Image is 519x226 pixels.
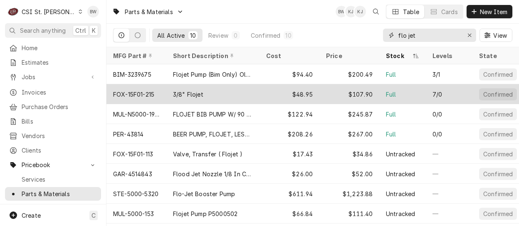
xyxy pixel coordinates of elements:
[432,51,464,60] div: Levels
[432,90,442,99] div: 7/0
[386,170,415,178] div: Untracked
[22,190,97,198] span: Parts & Materials
[173,110,253,119] div: FLOJET BIB PUMP W/ 90 DEG ELBOW
[5,85,101,99] a: Invoices
[386,209,415,218] div: Untracked
[22,160,84,169] span: Pricebook
[259,124,319,144] div: $208.26
[259,64,319,84] div: $94.40
[426,164,472,184] div: —
[173,209,237,218] div: Flojet Pump P5000502
[5,70,101,84] a: Go to Jobs
[369,5,383,18] button: Open search
[336,6,347,17] div: Brad Wicks's Avatar
[467,5,512,18] button: New Item
[319,184,379,204] div: $1,223.88
[345,6,357,17] div: KJ
[75,26,86,35] span: Ctrl
[125,7,173,16] span: Parts & Materials
[5,23,101,38] button: Search anythingCtrlK
[22,102,97,111] span: Purchase Orders
[478,7,509,16] span: New Item
[20,26,66,35] span: Search anything
[386,70,396,79] div: Full
[432,70,440,79] div: 3/1
[285,31,291,40] div: 10
[113,70,151,79] div: BIM-3239675
[7,6,19,17] div: C
[336,6,347,17] div: BW
[386,51,411,60] div: Stock
[5,202,101,215] a: Miscellaneous
[113,110,160,119] div: MUL-N5000-192-MBS
[91,211,96,220] span: C
[319,104,379,124] div: $245.87
[173,150,242,158] div: Valve, Transfer ( Flojet )
[479,29,512,42] button: View
[190,31,196,40] div: 10
[173,70,253,79] div: Flojet Pump (Bim Only) Old# 3239655
[479,51,517,60] div: State
[22,44,97,52] span: Home
[386,90,396,99] div: Full
[345,6,357,17] div: Ken Jiricek's Avatar
[259,184,319,204] div: $611.94
[482,70,514,79] div: Confirmed
[441,7,458,16] div: Cards
[5,187,101,201] a: Parts & Materials
[22,131,97,140] span: Vendors
[319,124,379,144] div: $267.00
[482,190,514,198] div: Confirmed
[398,29,460,42] input: Keyword search
[492,31,509,40] span: View
[173,90,203,99] div: 3/8" Flojet
[87,6,99,17] div: Brad Wicks's Avatar
[173,170,253,178] div: Flood Jet Nozzle 1/8 In C/W
[22,175,97,184] span: Services
[426,144,472,164] div: —
[354,6,366,17] div: Ken Jiricek's Avatar
[386,190,415,198] div: Untracked
[22,146,97,155] span: Clients
[22,212,41,219] span: Create
[319,204,379,224] div: $111.40
[386,150,415,158] div: Untracked
[482,90,514,99] div: Confirmed
[259,84,319,104] div: $48.95
[386,110,396,119] div: Full
[113,51,158,60] div: MFG Part #
[113,190,158,198] div: STE-5000-5320
[22,88,97,97] span: Invoices
[22,117,97,126] span: Bills
[5,129,101,143] a: Vendors
[259,144,319,164] div: $17.43
[426,204,472,224] div: —
[251,31,280,40] div: Confirmed
[5,100,101,114] a: Purchase Orders
[482,130,514,139] div: Confirmed
[92,26,96,35] span: K
[259,104,319,124] div: $122.94
[5,41,101,55] a: Home
[5,114,101,128] a: Bills
[403,7,419,16] div: Table
[22,58,97,67] span: Estimates
[5,143,101,157] a: Clients
[113,150,153,158] div: FOX-15F01-113
[259,204,319,224] div: $66.84
[113,209,154,218] div: MUL-5000-153
[319,64,379,84] div: $200.49
[426,184,472,204] div: —
[113,90,154,99] div: FOX-15F01-215
[113,170,152,178] div: GAR-4514843
[173,51,251,60] div: Short Description
[208,31,228,40] div: Review
[482,110,514,119] div: Confirmed
[5,158,101,172] a: Go to Pricebook
[173,190,235,198] div: Flo-Jet Booster Pump
[7,6,19,17] div: CSI St. Louis's Avatar
[326,51,371,60] div: Price
[233,31,238,40] div: 0
[5,56,101,69] a: Estimates
[354,6,366,17] div: KJ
